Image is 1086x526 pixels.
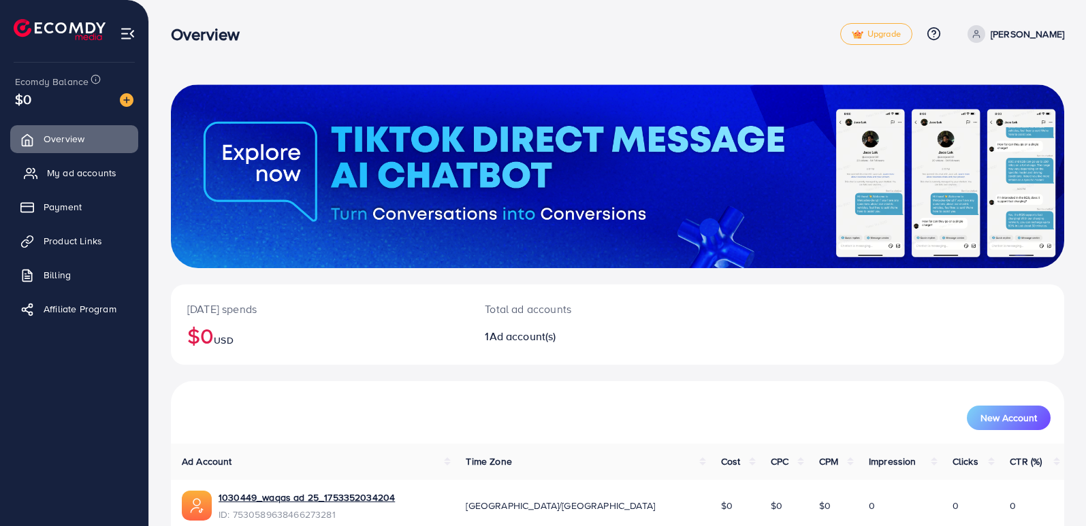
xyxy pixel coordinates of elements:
span: $0 [15,89,31,109]
p: Total ad accounts [485,301,675,317]
img: tick [852,30,863,39]
span: Upgrade [852,29,901,39]
span: 0 [1010,499,1016,512]
a: [PERSON_NAME] [962,25,1064,43]
span: Overview [44,132,84,146]
span: Clicks [953,455,978,468]
span: 0 [953,499,959,512]
span: [GEOGRAPHIC_DATA]/[GEOGRAPHIC_DATA] [466,499,655,512]
span: Billing [44,268,71,282]
span: USD [214,333,233,347]
button: New Account [967,406,1051,430]
span: CTR (%) [1010,455,1042,468]
span: CPC [771,455,788,468]
a: Billing [10,261,138,289]
h2: 1 [485,330,675,343]
iframe: Chat [1028,465,1076,516]
span: Ad account(s) [490,329,556,344]
a: Product Links [10,227,138,254]
span: ID: 7530589638466273281 [219,508,395,521]
img: ic-ads-acc.e4c84228.svg [182,491,212,521]
span: Affiliate Program [44,302,116,316]
span: $0 [721,499,733,512]
h3: Overview [171,24,251,44]
span: Ecomdy Balance [15,75,89,88]
span: My ad accounts [47,166,116,180]
p: [DATE] spends [187,301,452,317]
img: logo [14,19,106,40]
a: Payment [10,193,138,220]
span: Product Links [44,234,102,248]
a: My ad accounts [10,159,138,186]
span: 0 [869,499,875,512]
span: Time Zone [466,455,511,468]
span: CPM [819,455,838,468]
span: $0 [819,499,831,512]
span: Cost [721,455,741,468]
a: tickUpgrade [840,23,912,45]
img: image [120,93,133,107]
span: $0 [771,499,782,512]
p: [PERSON_NAME] [991,26,1064,42]
a: Overview [10,125,138,152]
span: Impression [869,455,916,468]
span: New Account [980,413,1037,423]
img: menu [120,26,135,42]
span: Ad Account [182,455,232,468]
a: Affiliate Program [10,295,138,323]
h2: $0 [187,323,452,348]
span: Payment [44,200,82,214]
a: 1030449_waqas ad 25_1753352034204 [219,491,395,504]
